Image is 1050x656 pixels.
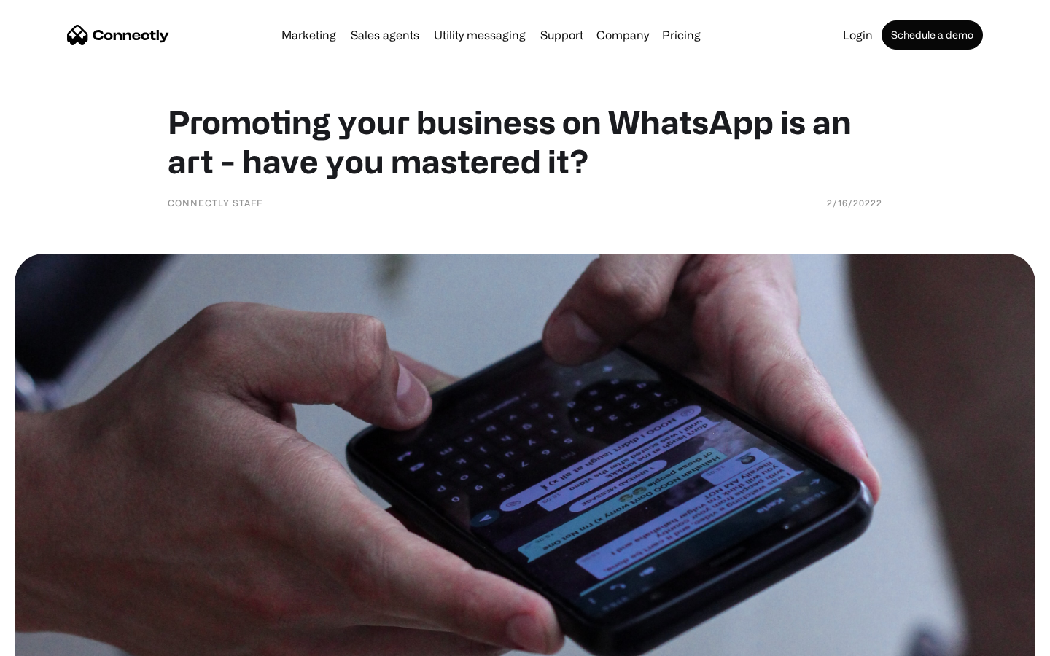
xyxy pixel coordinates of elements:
div: Company [596,25,649,45]
div: Connectly Staff [168,195,262,210]
a: Support [534,29,589,41]
h1: Promoting your business on WhatsApp is an art - have you mastered it? [168,102,882,181]
a: Marketing [276,29,342,41]
a: Schedule a demo [882,20,983,50]
aside: Language selected: English [15,630,87,651]
a: Login [837,29,879,41]
ul: Language list [29,630,87,651]
a: Utility messaging [428,29,532,41]
a: Pricing [656,29,707,41]
div: 2/16/20222 [827,195,882,210]
a: Sales agents [345,29,425,41]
